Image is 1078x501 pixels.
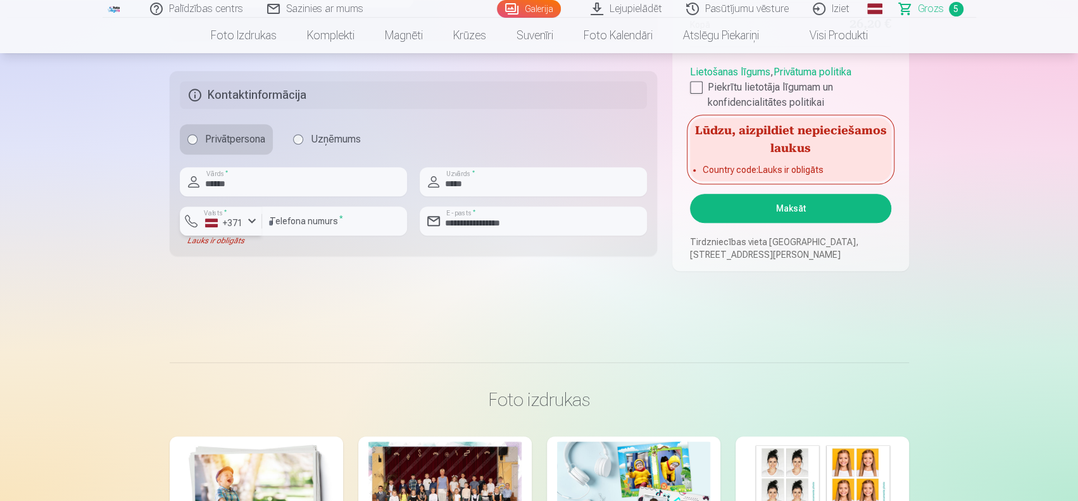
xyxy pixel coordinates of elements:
label: Piekrītu lietotāja līgumam un konfidencialitātes politikai [690,80,891,110]
button: Valsts*+371 [180,206,262,236]
a: Krūzes [438,18,501,53]
a: Suvenīri [501,18,568,53]
div: Lauks ir obligāts [180,236,262,246]
button: Maksāt [690,194,891,223]
li: Country code : Lauks ir obligāts [703,163,878,176]
h5: Lūdzu, aizpildiet nepieciešamos laukus [690,118,891,158]
a: Magnēti [370,18,438,53]
label: Uzņēmums [285,124,368,155]
a: Privātuma politika [774,66,851,78]
input: Uzņēmums [293,134,303,144]
p: Tirdzniecības vieta [GEOGRAPHIC_DATA], [STREET_ADDRESS][PERSON_NAME] [690,236,891,261]
a: Lietošanas līgums [690,66,770,78]
div: +371 [205,217,243,229]
label: Valsts [200,208,231,217]
span: Grozs [918,1,944,16]
input: Privātpersona [187,134,197,144]
img: /fa1 [108,5,122,13]
span: 5 [949,2,963,16]
h5: Kontaktinformācija [180,81,648,109]
div: , [690,60,891,110]
a: Visi produkti [774,18,883,53]
a: Foto izdrukas [196,18,292,53]
a: Komplekti [292,18,370,53]
h3: Foto izdrukas [180,388,899,411]
label: Privātpersona [180,124,273,155]
a: Foto kalendāri [568,18,668,53]
a: Atslēgu piekariņi [668,18,774,53]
